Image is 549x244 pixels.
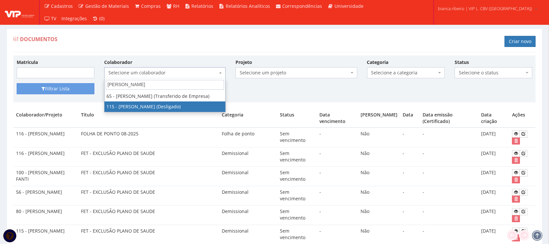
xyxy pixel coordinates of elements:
[420,128,478,147] td: -
[17,59,38,66] label: Matrícula
[478,167,509,186] td: [DATE]
[334,3,363,9] span: Universidade
[283,3,322,9] span: Correspondências
[420,147,478,167] td: -
[358,147,400,167] td: Não
[240,69,349,76] span: Selecione um projeto
[358,128,400,147] td: Não
[219,128,278,147] td: Folha de ponto
[358,186,400,206] td: Não
[358,109,400,128] th: [PERSON_NAME]
[20,36,57,43] span: Documentos
[371,69,437,76] span: Selecione a categoria
[235,59,252,66] label: Projeto
[51,15,57,22] span: TV
[400,167,420,186] td: -
[13,206,78,225] td: 80 - [PERSON_NAME]
[78,128,219,147] td: FOLHA DE PONTO 08-2025
[99,15,105,22] span: (0)
[367,59,389,66] label: Categoria
[108,69,218,76] span: Selecione um colaborador
[438,5,532,12] span: bianca.ribeiro | VIP L. CBV ([GEOGRAPHIC_DATA])
[358,167,400,186] td: Não
[105,91,225,101] li: 65 - [PERSON_NAME] (Transferido de Empresa)
[277,128,317,147] td: Sem vencimento
[455,67,532,78] span: Selecione o status
[104,59,132,66] label: Colaborador
[85,3,129,9] span: Gestão de Materiais
[13,147,78,167] td: 116 - [PERSON_NAME]
[41,12,59,25] a: TV
[277,109,317,128] th: Status
[317,206,358,225] td: -
[400,147,420,167] td: -
[219,186,278,206] td: Demissional
[478,186,509,206] td: [DATE]
[105,101,225,112] li: 115 - [PERSON_NAME] (Desligado)
[358,206,400,225] td: Não
[78,206,219,225] td: FET - EXCLUSÃO PLANO DE SAUDE
[13,128,78,147] td: 116 - [PERSON_NAME]
[219,147,278,167] td: Demissional
[90,12,107,25] a: (0)
[317,186,358,206] td: -
[455,59,469,66] label: Status
[400,206,420,225] td: -
[51,3,73,9] span: Cadastros
[277,186,317,206] td: Sem vencimento
[420,186,478,206] td: -
[317,109,358,128] th: Data vencimento
[5,8,34,17] img: logo
[277,147,317,167] td: Sem vencimento
[219,167,278,186] td: Demissional
[277,206,317,225] td: Sem vencimento
[78,109,219,128] th: Título
[505,36,536,47] a: Criar novo
[13,167,78,186] td: 100 - [PERSON_NAME] FANTI
[173,3,179,9] span: RH
[17,83,94,94] button: Filtrar Lista
[400,109,420,128] th: Data
[219,206,278,225] td: Demissional
[13,186,78,206] td: 56 - [PERSON_NAME]
[400,186,420,206] td: -
[420,167,478,186] td: -
[219,109,278,128] th: Categoria
[235,67,357,78] span: Selecione um projeto
[141,3,161,9] span: Compras
[78,186,219,206] td: FET - EXCLUSÃO PLANO DE SAUDE
[478,206,509,225] td: [DATE]
[62,15,87,22] span: Integrações
[104,67,226,78] span: Selecione um colaborador
[459,69,524,76] span: Selecione o status
[13,109,78,128] th: Colaborador/Projeto
[509,109,536,128] th: Ações
[478,147,509,167] td: [DATE]
[400,128,420,147] td: -
[277,167,317,186] td: Sem vencimento
[478,109,509,128] th: Data criação
[226,3,270,9] span: Relatórios Analíticos
[59,12,90,25] a: Integrações
[317,147,358,167] td: -
[317,128,358,147] td: -
[192,3,214,9] span: Relatórios
[420,206,478,225] td: -
[420,109,478,128] th: Data emissão (Certificado)
[367,67,445,78] span: Selecione a categoria
[78,147,219,167] td: FET - EXCLUSÃO PLANO DE SAUDE
[478,128,509,147] td: [DATE]
[317,167,358,186] td: -
[78,167,219,186] td: FET - EXCLUSÃO PLANO DE SAUDE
